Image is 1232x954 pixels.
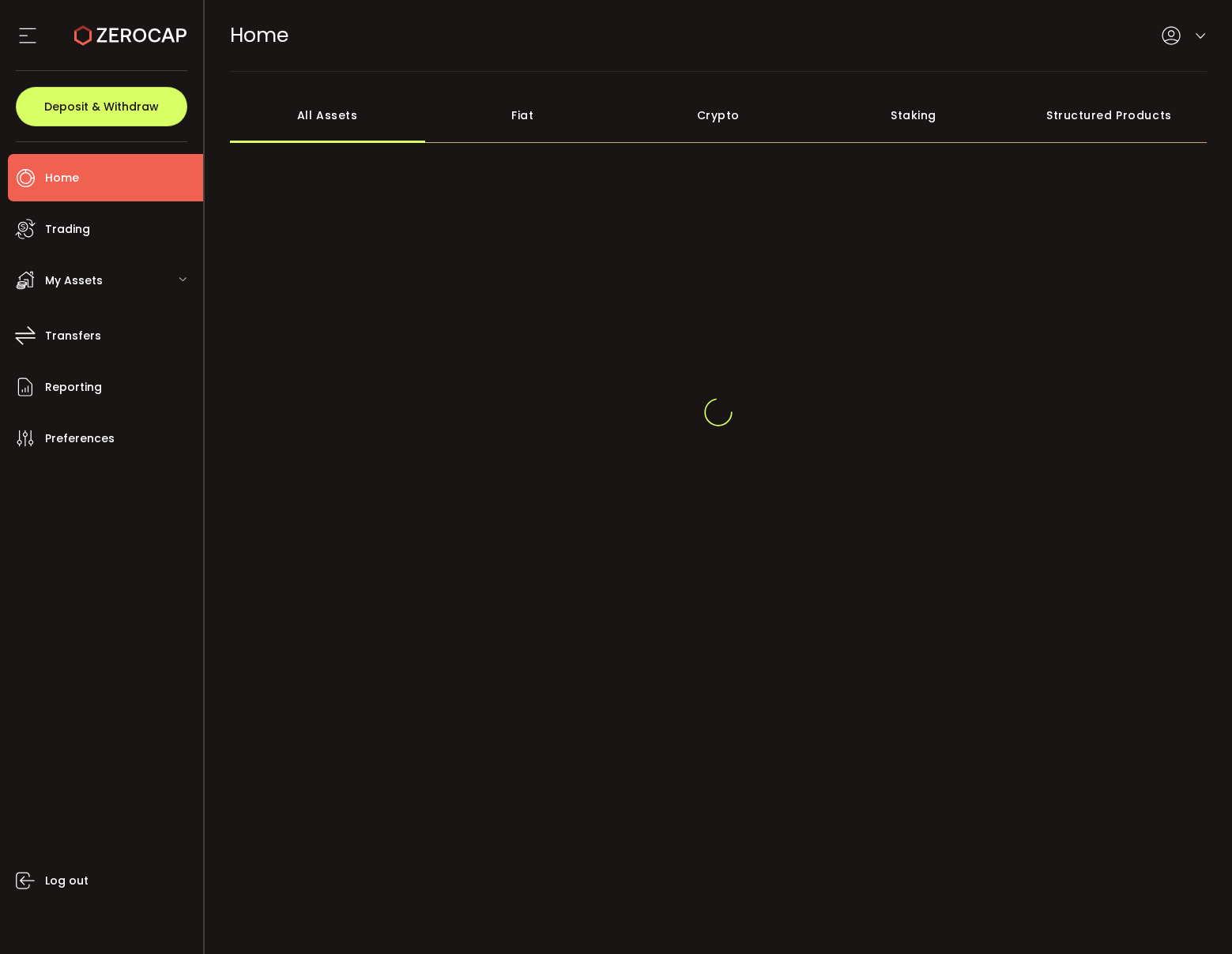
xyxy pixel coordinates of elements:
[45,167,79,190] span: Home
[45,325,101,347] span: Transfers
[620,88,816,143] div: Crypto
[44,101,159,112] span: Deposit & Withdraw
[230,88,425,143] div: All Assets
[816,88,1011,143] div: Staking
[45,427,115,450] span: Preferences
[45,269,103,292] span: My Assets
[1012,88,1207,143] div: Structured Products
[45,869,89,892] span: Log out
[45,376,102,399] span: Reporting
[45,218,90,241] span: Trading
[425,88,620,143] div: Fiat
[230,21,288,49] span: Home
[16,87,187,126] button: Deposit & Withdraw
